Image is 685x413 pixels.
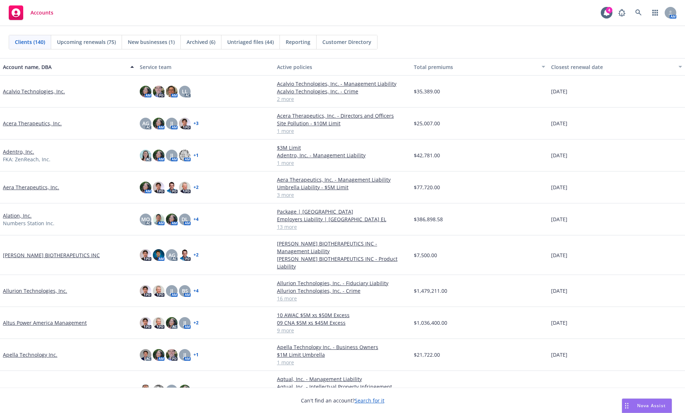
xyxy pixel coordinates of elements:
[322,38,371,46] span: Customer Directory
[137,58,274,76] button: Service team
[414,120,440,127] span: $25,007.00
[551,387,567,394] span: [DATE]
[551,88,567,95] span: [DATE]
[3,63,126,71] div: Account name, DBA
[277,240,408,255] a: [PERSON_NAME] BIOTHERAPEUTICS INC - Management Liability
[286,38,310,46] span: Reporting
[277,311,408,319] a: 10 AWAC $5M xs $50M Excess
[140,285,151,297] img: photo
[193,253,199,257] a: + 2
[140,385,151,396] img: photo
[551,351,567,359] span: [DATE]
[179,182,191,193] img: photo
[277,151,408,159] a: Adentro, Inc. - Management Liability
[551,251,567,259] span: [DATE]
[551,287,567,295] span: [DATE]
[414,319,447,327] span: $1,036,400.00
[166,349,178,361] img: photo
[193,217,199,222] a: + 4
[277,144,408,151] a: $3M Limit
[277,295,408,302] a: 16 more
[551,215,567,223] span: [DATE]
[414,387,440,394] span: $33,019.00
[551,183,567,191] span: [DATE]
[170,151,173,159] span: JJ
[3,88,65,95] a: Acalvio Technologies, Inc.
[277,191,408,199] a: 3 more
[153,249,164,261] img: photo
[141,215,150,223] span: MQ
[166,317,178,329] img: photo
[551,319,567,327] span: [DATE]
[606,7,612,13] div: 4
[128,38,175,46] span: New businesses (1)
[277,287,408,295] a: Allurion Technologies, Inc. - Crime
[166,86,178,97] img: photo
[414,351,440,359] span: $21,722.00
[551,120,567,127] span: [DATE]
[414,215,443,223] span: $386,898.58
[3,120,62,127] a: Acera Therapeutics, Inc.
[153,150,164,161] img: photo
[193,321,199,325] a: + 2
[3,212,32,219] a: Alation, Inc.
[414,251,437,259] span: $7,500.00
[142,120,149,127] span: AG
[277,63,408,71] div: Active policies
[277,127,408,135] a: 1 more
[3,387,30,394] a: Aqtual, Inc.
[355,397,384,404] a: Search for it
[277,183,408,191] a: Umbrella Liability - $5M Limit
[187,38,215,46] span: Archived (6)
[414,287,447,295] span: $1,479,211.00
[193,153,199,158] a: + 1
[183,319,186,327] span: JJ
[179,118,191,129] img: photo
[414,88,440,95] span: $35,389.00
[551,151,567,159] span: [DATE]
[140,349,151,361] img: photo
[277,176,408,183] a: Aera Therapeutics, Inc. - Management Liability
[166,182,178,193] img: photo
[3,287,67,295] a: Allurion Technologies, Inc.
[277,279,408,287] a: Allurion Technologies, Inc. - Fiduciary Liability
[277,359,408,366] a: 1 more
[277,327,408,334] a: 9 more
[193,185,199,190] a: + 2
[301,397,384,404] span: Can't find an account?
[277,351,408,359] a: $1M Limit Umbrella
[57,38,116,46] span: Upcoming renewals (75)
[414,183,440,191] span: $77,720.00
[153,385,164,396] img: photo
[153,182,164,193] img: photo
[3,219,54,227] span: Numbers Station Inc.
[277,88,408,95] a: Acalvio Technologies, Inc. - Crime
[140,86,151,97] img: photo
[168,251,175,259] span: AG
[277,319,408,327] a: 09 CNA $5M xs $45M Excess
[182,215,188,223] span: DL
[277,223,408,231] a: 13 more
[183,351,186,359] span: JJ
[414,63,537,71] div: Total premiums
[615,5,629,20] a: Report a Bug
[179,249,191,261] img: photo
[622,398,672,413] button: Nova Assist
[622,399,631,413] div: Drag to move
[193,121,199,126] a: + 3
[140,63,271,71] div: Service team
[227,38,274,46] span: Untriaged files (44)
[3,351,57,359] a: Apella Technology Inc.
[277,112,408,120] a: Acera Therapeutics, Inc. - Directors and Officers
[182,88,188,95] span: LL
[153,317,164,329] img: photo
[648,5,662,20] a: Switch app
[277,383,408,398] a: Aqtual, Inc. - Intellectual Property Infringement Liability
[193,353,199,357] a: + 1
